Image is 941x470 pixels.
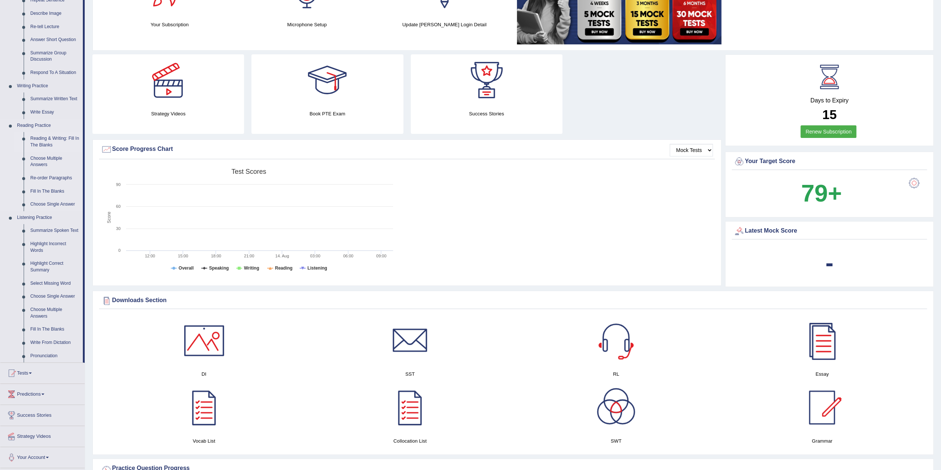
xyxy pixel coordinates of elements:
a: Renew Subscription [800,125,856,138]
tspan: Overall [179,266,194,271]
h4: DI [105,370,303,378]
a: Describe Image [27,7,83,20]
a: Answer Short Question [27,33,83,47]
a: Choose Single Answer [27,290,83,303]
a: Fill In The Blanks [27,185,83,198]
text: 03:00 [310,254,321,258]
h4: Microphone Setup [242,21,372,28]
a: Success Stories [0,405,85,423]
a: Fill In The Blanks [27,323,83,336]
a: Pronunciation [27,349,83,363]
text: 60 [116,204,121,209]
b: - [825,249,833,276]
h4: Your Subscription [105,21,235,28]
div: Downloads Section [101,295,925,306]
tspan: 14. Aug [275,254,289,258]
tspan: Score [106,212,112,223]
tspan: Writing [244,266,259,271]
h4: Vocab List [105,437,303,445]
a: Highlight Incorrect Words [27,237,83,257]
text: 06:00 [343,254,353,258]
a: Choose Multiple Answers [27,303,83,323]
text: 18:00 [211,254,221,258]
text: 15:00 [178,254,188,258]
text: 30 [116,226,121,231]
a: Summarize Written Text [27,92,83,106]
a: Strategy Videos [0,426,85,444]
a: Listening Practice [14,211,83,224]
a: Re-order Paragraphs [27,172,83,185]
h4: Collocation List [311,437,509,445]
h4: Days to Expiry [734,97,925,104]
h4: Book PTE Exam [251,110,403,118]
a: Summarize Group Discussion [27,47,83,66]
text: 12:00 [145,254,155,258]
h4: Essay [723,370,921,378]
a: Highlight Correct Summary [27,257,83,277]
b: 15 [822,107,837,122]
a: Tests [0,363,85,381]
a: Re-tell Lecture [27,20,83,34]
div: Your Target Score [734,156,925,167]
text: 0 [118,248,121,253]
a: Predictions [0,384,85,402]
tspan: Listening [308,266,327,271]
a: Writing Practice [14,80,83,93]
h4: Success Stories [411,110,562,118]
a: Select Missing Word [27,277,83,290]
a: Choose Multiple Answers [27,152,83,172]
h4: Grammar [723,437,921,445]
a: Reading Practice [14,119,83,132]
a: Summarize Spoken Text [27,224,83,237]
h4: Update [PERSON_NAME] Login Detail [379,21,510,28]
a: Respond To A Situation [27,66,83,80]
a: Reading & Writing: Fill In The Blanks [27,132,83,152]
text: 90 [116,182,121,187]
tspan: Reading [275,266,292,271]
b: 79+ [801,180,842,207]
tspan: Speaking [209,266,229,271]
a: Choose Single Answer [27,198,83,211]
a: Your Account [0,447,85,466]
div: Latest Mock Score [734,226,925,237]
tspan: Test scores [231,168,266,175]
text: 21:00 [244,254,254,258]
h4: SWT [517,437,715,445]
div: Score Progress Chart [101,144,713,155]
a: Write From Dictation [27,336,83,349]
a: Write Essay [27,106,83,119]
h4: Strategy Videos [92,110,244,118]
h4: RL [517,370,715,378]
h4: SST [311,370,509,378]
text: 09:00 [376,254,386,258]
